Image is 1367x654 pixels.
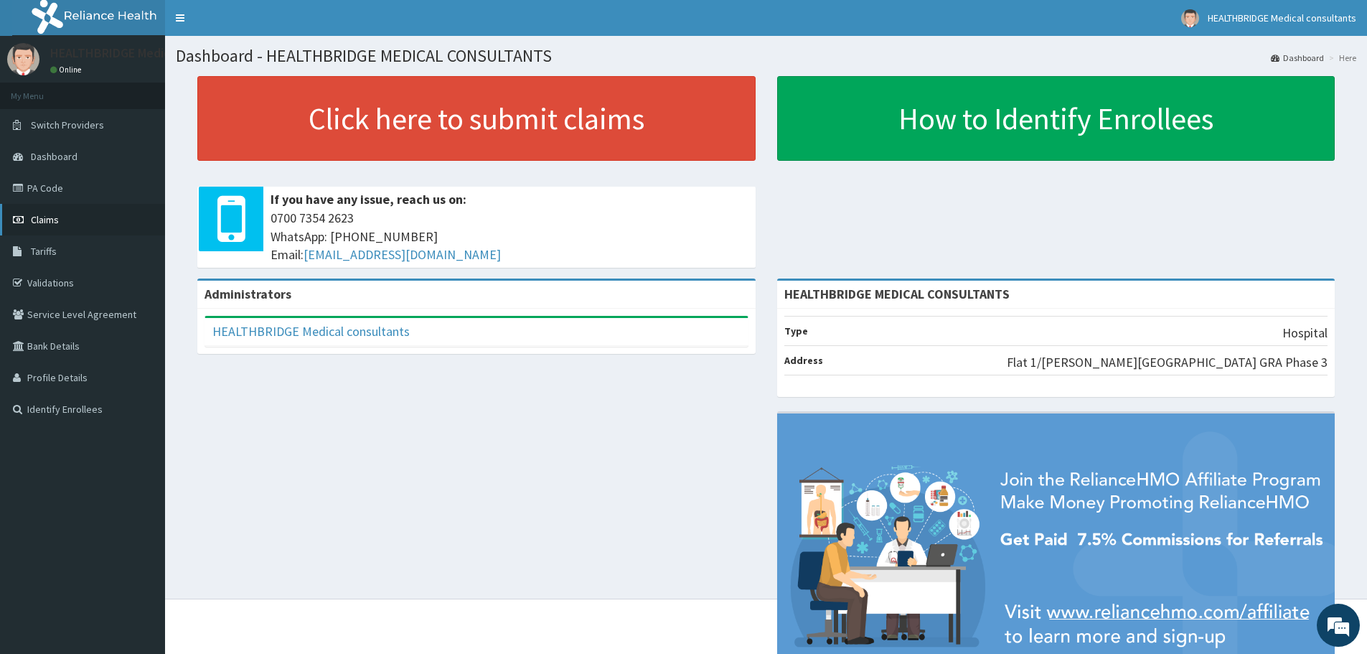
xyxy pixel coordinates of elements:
[271,209,748,264] span: 0700 7354 2623 WhatsApp: [PHONE_NUMBER] Email:
[31,213,59,226] span: Claims
[784,354,823,367] b: Address
[7,43,39,75] img: User Image
[1271,52,1324,64] a: Dashboard
[205,286,291,302] b: Administrators
[212,323,410,340] a: HEALTHBRIDGE Medical consultants
[1181,9,1199,27] img: User Image
[1208,11,1356,24] span: HEALTHBRIDGE Medical consultants
[176,47,1356,65] h1: Dashboard - HEALTHBRIDGE MEDICAL CONSULTANTS
[1325,52,1356,64] li: Here
[50,65,85,75] a: Online
[197,76,756,161] a: Click here to submit claims
[784,324,808,337] b: Type
[31,118,104,131] span: Switch Providers
[1282,324,1328,342] p: Hospital
[784,286,1010,302] strong: HEALTHBRIDGE MEDICAL CONSULTANTS
[31,150,77,163] span: Dashboard
[304,246,501,263] a: [EMAIL_ADDRESS][DOMAIN_NAME]
[50,47,250,60] p: HEALTHBRIDGE Medical consultants
[1007,353,1328,372] p: Flat 1/[PERSON_NAME][GEOGRAPHIC_DATA] GRA Phase 3
[31,245,57,258] span: Tariffs
[777,76,1335,161] a: How to Identify Enrollees
[271,191,466,207] b: If you have any issue, reach us on:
